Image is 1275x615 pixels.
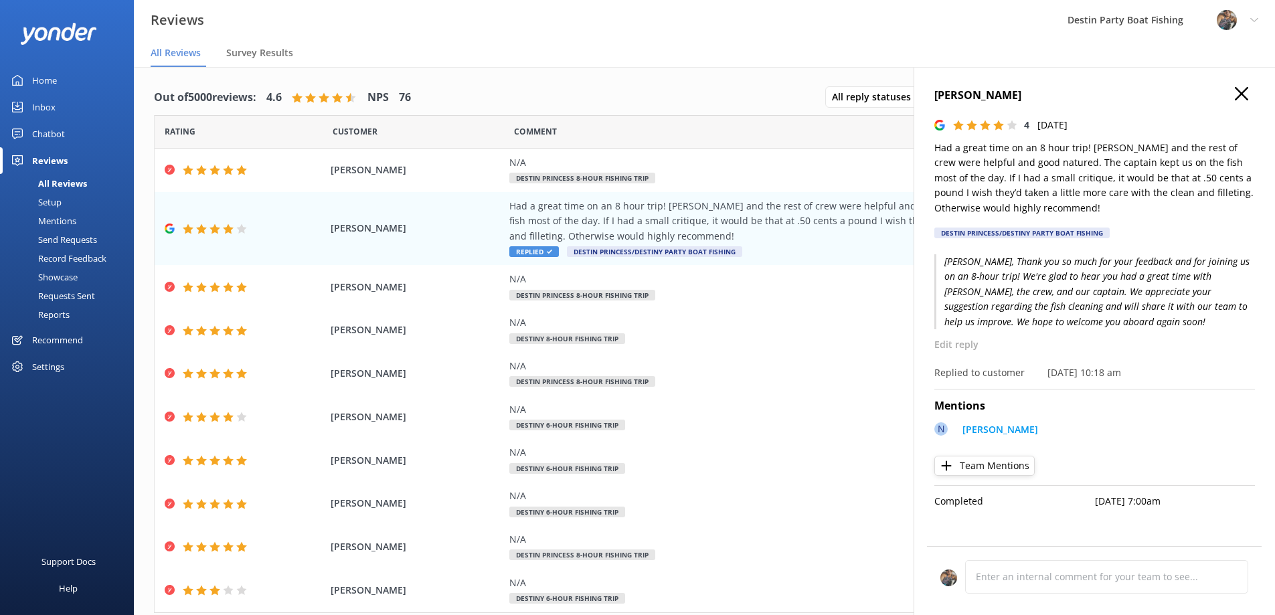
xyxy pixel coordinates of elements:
p: Replied to customer [934,365,1025,380]
span: Destiny 6-Hour Fishing Trip [509,593,625,604]
div: N [934,422,948,436]
div: Showcase [8,268,78,286]
img: 250-1666038197.jpg [1217,10,1237,30]
h4: 4.6 [266,89,282,106]
a: Mentions [8,211,134,230]
div: N/A [509,359,1118,373]
div: N/A [509,532,1118,547]
div: Home [32,67,57,94]
div: Record Feedback [8,249,106,268]
div: Inbox [32,94,56,120]
div: Recommend [32,327,83,353]
span: Destin Princess 8-Hour Fishing Trip [509,549,655,560]
span: [PERSON_NAME] [331,539,503,554]
a: Record Feedback [8,249,134,268]
div: Reports [8,305,70,324]
span: Destin Princess 8-Hour Fishing Trip [509,376,655,387]
p: Edit reply [934,337,1255,352]
div: Mentions [8,211,76,230]
div: Support Docs [41,548,96,575]
span: [PERSON_NAME] [331,453,503,468]
span: Replied [509,246,559,257]
h4: Out of 5000 reviews: [154,89,256,106]
div: Setup [8,193,62,211]
h4: 76 [399,89,411,106]
span: Destiny 6-Hour Fishing Trip [509,420,625,430]
div: N/A [509,272,1118,286]
div: Destin Princess/Destiny Party Boat Fishing [934,228,1110,238]
img: yonder-white-logo.png [20,23,97,45]
button: Close [1235,87,1248,102]
div: Help [59,575,78,602]
p: Had a great time on an 8 hour trip! [PERSON_NAME] and the rest of crew were helpful and good natu... [934,141,1255,215]
span: Destin Princess 8-Hour Fishing Trip [509,173,655,183]
div: N/A [509,445,1118,460]
p: [DATE] 7:00am [1095,494,1256,509]
span: Date [333,125,377,138]
span: All Reviews [151,46,201,60]
span: 4 [1024,118,1029,131]
span: [PERSON_NAME] [331,496,503,511]
p: [PERSON_NAME] [962,422,1038,437]
p: [PERSON_NAME], Thank you so much for your feedback and for joining us on an 8-hour trip! We're gl... [934,254,1255,329]
h3: Reviews [151,9,204,31]
span: [PERSON_NAME] [331,280,503,294]
div: Requests Sent [8,286,95,305]
span: All reply statuses [832,90,919,104]
a: Showcase [8,268,134,286]
span: Destiny 6-Hour Fishing Trip [509,507,625,517]
span: [PERSON_NAME] [331,583,503,598]
span: [PERSON_NAME] [331,366,503,381]
div: N/A [509,315,1118,330]
span: Destiny 6-Hour Fishing Trip [509,463,625,474]
a: Send Requests [8,230,134,249]
div: N/A [509,576,1118,590]
a: [PERSON_NAME] [956,422,1038,440]
p: [DATE] 10:18 am [1047,365,1121,380]
span: Survey Results [226,46,293,60]
p: [DATE] [1037,118,1068,133]
div: N/A [509,489,1118,503]
span: Destiny 8-Hour Fishing Trip [509,333,625,344]
div: N/A [509,155,1118,170]
a: Setup [8,193,134,211]
button: Team Mentions [934,456,1035,476]
a: Reports [8,305,134,324]
h4: Mentions [934,398,1255,415]
div: Send Requests [8,230,97,249]
img: 250-1666038197.jpg [940,569,957,586]
div: N/A [509,402,1118,417]
div: Had a great time on an 8 hour trip! [PERSON_NAME] and the rest of crew were helpful and good natu... [509,199,1118,244]
div: Chatbot [32,120,65,147]
div: Reviews [32,147,68,174]
p: Completed [934,494,1095,509]
span: [PERSON_NAME] [331,221,503,236]
span: Date [165,125,195,138]
a: Requests Sent [8,286,134,305]
span: Destin Princess 8-Hour Fishing Trip [509,290,655,300]
h4: NPS [367,89,389,106]
span: [PERSON_NAME] [331,410,503,424]
a: All Reviews [8,174,134,193]
span: [PERSON_NAME] [331,323,503,337]
span: Destin Princess/Destiny Party Boat Fishing [567,246,742,257]
div: Settings [32,353,64,380]
h4: [PERSON_NAME] [934,87,1255,104]
span: [PERSON_NAME] [331,163,503,177]
div: All Reviews [8,174,87,193]
span: Question [514,125,557,138]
